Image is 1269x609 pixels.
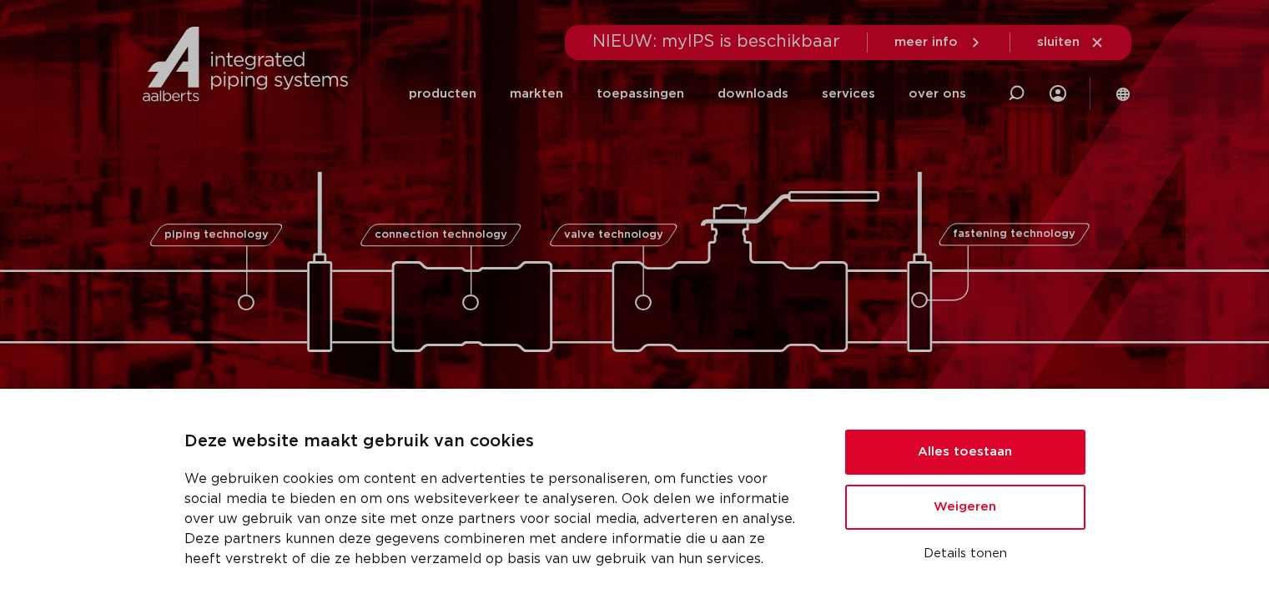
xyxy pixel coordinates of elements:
a: over ons [909,62,966,126]
span: piping technology [164,229,269,240]
button: Weigeren [845,485,1085,530]
nav: Menu [409,62,966,126]
span: connection technology [374,229,506,240]
a: producten [409,62,476,126]
a: services [822,62,875,126]
p: Deze website maakt gebruik van cookies [184,429,805,455]
button: Details tonen [845,540,1085,568]
button: Alles toestaan [845,430,1085,475]
a: sluiten [1037,35,1105,50]
span: NIEUW: myIPS is beschikbaar [592,33,840,50]
a: meer info [894,35,983,50]
span: valve technology [564,229,663,240]
span: sluiten [1037,36,1080,48]
span: meer info [894,36,958,48]
a: markten [510,62,563,126]
a: downloads [718,62,788,126]
p: We gebruiken cookies om content en advertenties te personaliseren, om functies voor social media ... [184,469,805,569]
span: fastening technology [953,229,1075,240]
a: toepassingen [597,62,684,126]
